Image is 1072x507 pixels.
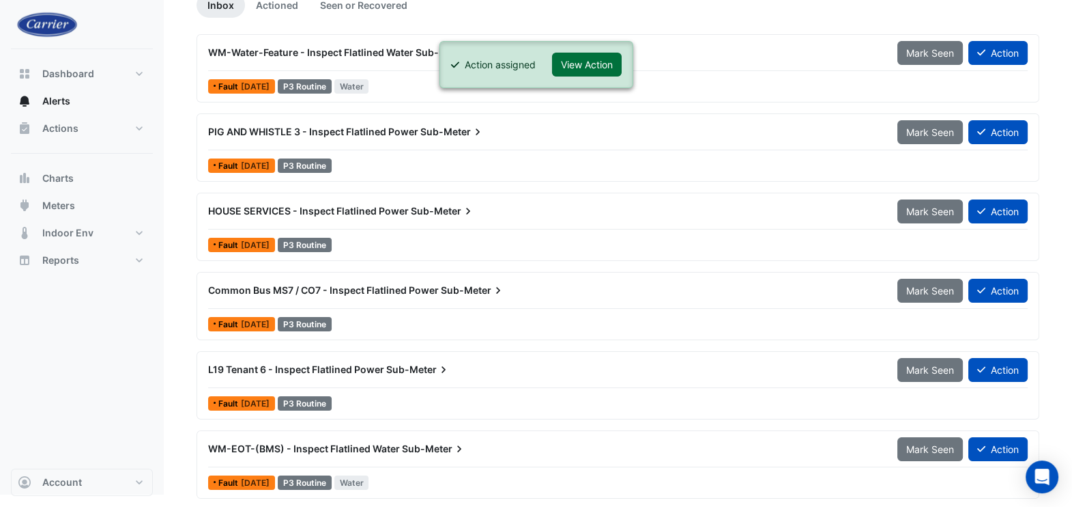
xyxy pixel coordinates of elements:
[278,238,332,252] div: P3 Routine
[208,364,384,375] span: L19 Tenant 6 - Inspect Flatlined Power
[11,192,153,219] button: Meters
[18,253,31,267] app-icon: Reports
[42,67,94,81] span: Dashboard
[18,67,31,81] app-icon: Dashboard
[11,87,153,115] button: Alerts
[218,162,241,170] span: Fault
[278,79,332,94] div: P3 Routine
[42,226,93,240] span: Indoor Env
[18,172,31,185] app-icon: Charts
[18,94,31,108] app-icon: Alerts
[241,161,270,171] span: Fri 12-Jul-2024 16:17 AEST
[334,476,369,490] span: Water
[208,205,409,217] span: HOUSE SERVICES - Inspect Flatlined Power
[42,253,79,267] span: Reports
[968,279,1028,303] button: Action
[42,122,78,135] span: Actions
[241,319,270,329] span: Fri 12-Jul-2024 16:17 AEST
[897,358,963,382] button: Mark Seen
[218,83,241,91] span: Fault
[278,476,332,490] div: P3 Routine
[42,476,82,489] span: Account
[416,46,480,59] span: Sub-Meter
[218,479,241,487] span: Fault
[386,363,450,376] span: Sub-Meter
[465,57,536,72] div: Action assigned
[968,200,1028,223] button: Action
[11,115,153,142] button: Actions
[11,247,153,274] button: Reports
[552,53,622,77] button: View Action
[906,443,954,455] span: Mark Seen
[218,241,241,249] span: Fault
[278,396,332,411] div: P3 Routine
[968,437,1028,461] button: Action
[402,442,466,456] span: Sub-Meter
[241,398,270,409] span: Fri 12-Jul-2024 16:17 AEST
[208,443,400,454] span: WM-EOT-(BMS) - Inspect Flatlined Water
[42,172,74,185] span: Charts
[218,400,241,408] span: Fault
[906,126,954,138] span: Mark Seen
[42,94,70,108] span: Alerts
[334,79,369,94] span: Water
[218,320,241,329] span: Fault
[241,478,270,488] span: Fri 12-Jul-2024 16:15 AEST
[897,279,963,303] button: Mark Seen
[897,437,963,461] button: Mark Seen
[241,81,270,92] span: Fri 18-Jul-2025 10:00 AEST
[278,159,332,173] div: P3 Routine
[18,122,31,135] app-icon: Actions
[11,165,153,192] button: Charts
[411,204,475,218] span: Sub-Meter
[42,199,75,213] span: Meters
[11,60,153,87] button: Dashboard
[906,206,954,217] span: Mark Seen
[241,240,270,250] span: Fri 12-Jul-2024 16:17 AEST
[897,41,963,65] button: Mark Seen
[16,11,78,38] img: Company Logo
[906,47,954,59] span: Mark Seen
[11,469,153,496] button: Account
[906,285,954,297] span: Mark Seen
[441,284,505,297] span: Sub-Meter
[18,199,31,213] app-icon: Meters
[11,219,153,247] button: Indoor Env
[18,226,31,240] app-icon: Indoor Env
[208,46,414,58] span: WM-Water-Feature - Inspect Flatlined Water
[906,364,954,376] span: Mark Seen
[208,284,439,296] span: Common Bus MS7 / CO7 - Inspect Flatlined Power
[278,317,332,331] div: P3 Routine
[208,126,418,137] span: PIG AND WHISTLE 3 - Inspect Flatlined Power
[968,358,1028,382] button: Action
[897,200,963,223] button: Mark Seen
[897,120,963,144] button: Mark Seen
[968,120,1028,144] button: Action
[968,41,1028,65] button: Action
[420,125,484,139] span: Sub-Meter
[1026,461,1058,493] div: Open Intercom Messenger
